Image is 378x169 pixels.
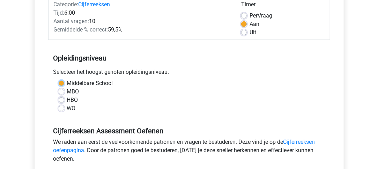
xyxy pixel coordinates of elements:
span: Tijd: [54,9,65,16]
h5: Opleidingsniveau [53,51,325,65]
label: Middelbare School [67,79,113,87]
label: WO [67,104,76,113]
h5: Cijferreeksen Assessment Oefenen [53,127,325,135]
span: Categorie: [54,1,79,8]
div: Timer [241,0,325,12]
label: MBO [67,87,79,96]
label: Vraag [250,12,272,20]
div: 10 [49,17,236,26]
label: Uit [250,28,256,37]
label: Aan [250,20,259,28]
div: Selecteer het hoogst genoten opleidingsniveau. [48,68,330,79]
div: We raden aan eerst de veelvoorkomende patronen en vragen te bestuderen. Deze vind je op de . Door... [48,138,330,166]
div: 59,5% [49,26,236,34]
span: Aantal vragen: [54,18,89,24]
span: Per [250,12,258,19]
label: HBO [67,96,78,104]
a: Cijferreeksen [79,1,110,8]
span: Gemiddelde % correct: [54,26,108,33]
div: 6:00 [49,9,236,17]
